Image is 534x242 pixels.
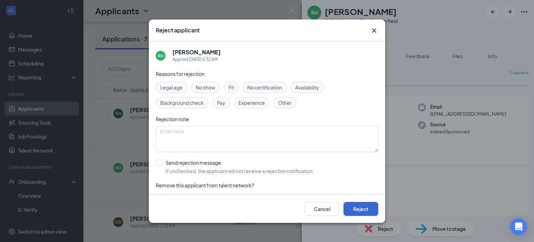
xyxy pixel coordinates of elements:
button: Close [370,26,378,35]
span: Reasons for rejection [156,71,204,77]
h3: Reject applicant [156,26,200,34]
span: No show [196,84,215,91]
svg: Cross [370,26,378,35]
span: Availability [295,84,319,91]
div: Applied [DATE] 4:32 AM [172,56,221,63]
div: Open Intercom Messenger [510,218,527,235]
span: Experience [238,99,265,107]
span: No certification [247,84,282,91]
div: RH [158,53,164,58]
span: Other [278,99,292,107]
span: Legal age [160,84,183,91]
button: Reject [343,202,378,216]
span: Remove this applicant from talent network? [156,182,254,188]
h5: [PERSON_NAME] [172,48,221,56]
span: Pay [217,99,225,107]
span: Fit [228,84,234,91]
button: Cancel [305,202,339,216]
span: Background check [160,99,204,107]
span: Yes [172,195,181,203]
span: Rejection note [156,116,189,122]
